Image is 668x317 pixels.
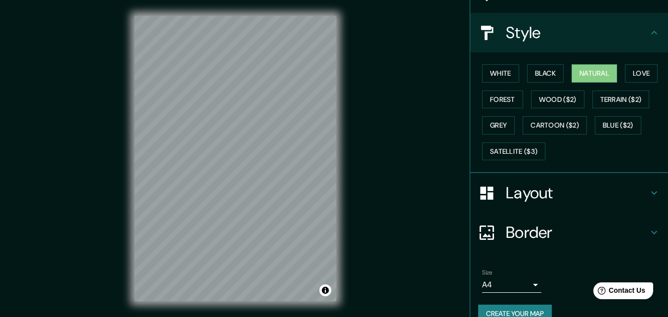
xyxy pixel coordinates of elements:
[482,269,492,277] label: Size
[580,278,657,306] iframe: Help widget launcher
[482,64,519,83] button: White
[470,13,668,52] div: Style
[595,116,641,135] button: Blue ($2)
[470,173,668,213] div: Layout
[482,91,523,109] button: Forest
[482,142,545,161] button: Satellite ($3)
[506,23,648,43] h4: Style
[319,284,331,296] button: Toggle attribution
[506,183,648,203] h4: Layout
[482,277,541,293] div: A4
[592,91,650,109] button: Terrain ($2)
[523,116,587,135] button: Cartoon ($2)
[134,16,336,301] canvas: Map
[531,91,584,109] button: Wood ($2)
[506,223,648,242] h4: Border
[470,213,668,252] div: Border
[572,64,617,83] button: Natural
[527,64,564,83] button: Black
[625,64,658,83] button: Love
[482,116,515,135] button: Grey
